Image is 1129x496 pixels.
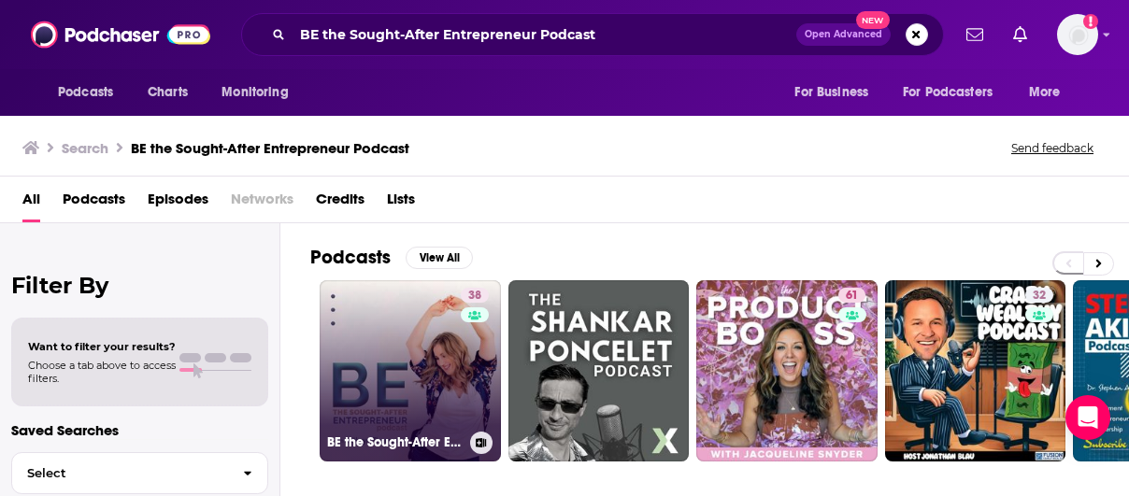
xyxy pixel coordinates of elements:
a: Podcasts [63,184,125,222]
a: Show notifications dropdown [959,19,991,50]
button: open menu [781,75,892,110]
span: Logged in as KTMSseat4 [1057,14,1098,55]
a: Show notifications dropdown [1006,19,1035,50]
a: 61 [838,288,865,303]
a: PodcastsView All [310,246,473,269]
span: 61 [846,287,858,305]
span: For Business [794,79,868,106]
a: 38BE the Sought-After Entrepreneur Podcast [320,280,501,461]
img: User Profile [1057,14,1098,55]
button: Select [11,452,268,494]
span: Want to filter your results? [28,340,176,353]
a: 32 [885,280,1066,461]
button: open menu [45,75,137,110]
span: Monitoring [222,79,288,106]
span: Charts [148,79,188,106]
span: More [1029,79,1061,106]
a: 38 [461,288,489,303]
h2: Podcasts [310,246,391,269]
p: Saved Searches [11,421,268,439]
span: Networks [231,184,293,222]
a: Credits [316,184,364,222]
span: 38 [468,287,481,305]
svg: Add a profile image [1083,14,1098,29]
button: open menu [1016,75,1084,110]
span: 32 [1033,287,1046,305]
div: Search podcasts, credits, & more... [241,13,944,56]
h2: Filter By [11,272,268,299]
a: 61 [696,280,878,461]
img: Podchaser - Follow, Share and Rate Podcasts [31,17,210,52]
span: Open Advanced [805,30,882,39]
a: All [22,184,40,222]
h3: BE the Sought-After Entrepreneur Podcast [131,139,409,157]
span: Choose a tab above to access filters. [28,359,176,385]
span: Select [12,467,228,479]
span: Podcasts [58,79,113,106]
div: Open Intercom Messenger [1065,395,1110,440]
h3: BE the Sought-After Entrepreneur Podcast [327,434,463,450]
a: Episodes [148,184,208,222]
a: Lists [387,184,415,222]
span: New [856,11,890,29]
span: For Podcasters [903,79,993,106]
button: open menu [891,75,1020,110]
h3: Search [62,139,108,157]
a: 32 [1025,288,1053,303]
button: Open AdvancedNew [796,23,891,46]
a: Charts [136,75,199,110]
button: Show profile menu [1057,14,1098,55]
button: View All [406,247,473,269]
input: Search podcasts, credits, & more... [293,20,796,50]
button: Send feedback [1006,140,1099,156]
button: open menu [208,75,312,110]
